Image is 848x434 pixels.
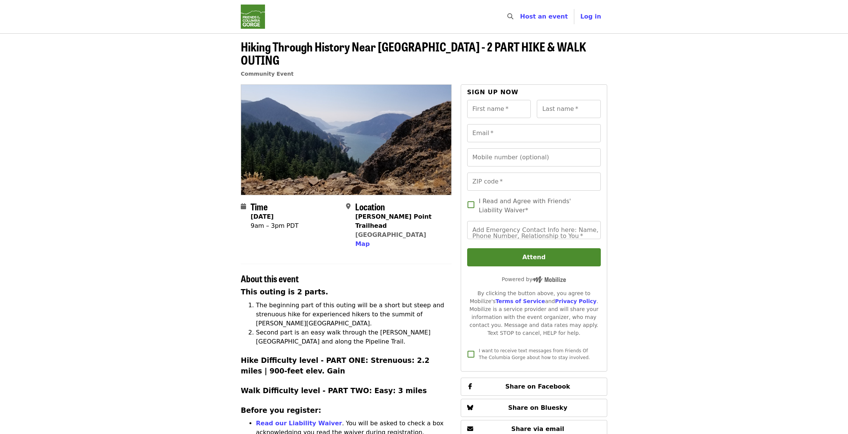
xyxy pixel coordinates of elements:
span: Share on Bluesky [508,404,567,411]
a: Host an event [520,13,568,20]
input: ZIP code [467,173,601,191]
a: Community Event [241,71,293,77]
button: Attend [467,248,601,266]
input: Mobile number (optional) [467,148,601,166]
span: Log in [580,13,601,20]
input: First name [467,100,531,118]
button: Map [355,240,369,249]
strong: [DATE] [251,213,274,220]
span: Map [355,240,369,247]
a: [GEOGRAPHIC_DATA] [355,231,426,238]
h3: Walk Difficulty level - PART TWO: Easy: 3 miles [241,386,452,396]
input: Add Emergency Contact Info here: Name, Phone Number, Relationship to You [467,221,601,239]
i: map-marker-alt icon [346,203,351,210]
a: Terms of Service [496,298,545,304]
span: I Read and Agree with Friends' Liability Waiver* [479,197,595,215]
span: I want to receive text messages from Friends Of The Columbia Gorge about how to stay involved. [479,348,590,360]
img: Friends Of The Columbia Gorge - Home [241,5,265,29]
div: 9am – 3pm PDT [251,221,299,230]
i: calendar icon [241,203,246,210]
span: Share on Facebook [505,383,570,390]
span: About this event [241,272,299,285]
h3: Before you register: [241,405,452,416]
input: Search [518,8,524,26]
button: Share on Bluesky [461,399,607,417]
button: Log in [574,9,607,24]
h3: This outing is 2 parts. [241,287,452,297]
span: Hiking Through History Near [GEOGRAPHIC_DATA] - 2 PART HIKE & WALK OUTING [241,37,586,68]
li: Second part is an easy walk through the [PERSON_NAME][GEOGRAPHIC_DATA] and along the Pipeline Trail. [256,328,452,346]
img: Powered by Mobilize [532,276,566,283]
img: Hiking Through History Near Hood River - 2 PART HIKE & WALK OUTING organized by Friends Of The Co... [241,85,451,194]
input: Last name [537,100,601,118]
span: Share via email [511,425,564,432]
button: Share on Facebook [461,378,607,396]
a: Read our Liability Waiver [256,420,342,427]
h3: Hike Difficulty level - PART ONE: Strenuous: 2.2 miles | 900-feet elev. Gain [241,355,452,376]
input: Email [467,124,601,142]
span: Location [355,200,385,213]
span: Sign up now [467,89,519,96]
a: Privacy Policy [555,298,597,304]
span: Time [251,200,268,213]
strong: [PERSON_NAME] Point Trailhead [355,213,432,229]
i: search icon [507,13,513,20]
div: By clicking the button above, you agree to Mobilize's and . Mobilize is a service provider and wi... [467,289,601,337]
span: Powered by [502,276,566,282]
li: The beginning part of this outing will be a short but steep and strenuous hike for experienced hi... [256,301,452,328]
